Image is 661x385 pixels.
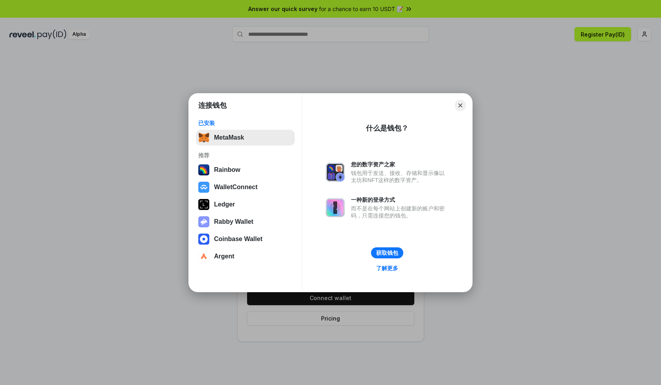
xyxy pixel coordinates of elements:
[214,184,258,191] div: WalletConnect
[326,163,345,182] img: svg+xml,%3Csvg%20xmlns%3D%22http%3A%2F%2Fwww.w3.org%2F2000%2Fsvg%22%20fill%3D%22none%22%20viewBox...
[351,161,449,168] div: 您的数字资产之家
[198,216,209,227] img: svg+xml,%3Csvg%20xmlns%3D%22http%3A%2F%2Fwww.w3.org%2F2000%2Fsvg%22%20fill%3D%22none%22%20viewBox...
[196,162,295,178] button: Rainbow
[371,247,403,258] button: 获取钱包
[371,263,403,273] a: 了解更多
[198,132,209,143] img: svg+xml,%3Csvg%20fill%3D%22none%22%20height%3D%2233%22%20viewBox%3D%220%200%2035%2033%22%20width%...
[198,199,209,210] img: svg+xml,%3Csvg%20xmlns%3D%22http%3A%2F%2Fwww.w3.org%2F2000%2Fsvg%22%20width%3D%2228%22%20height%3...
[366,123,408,133] div: 什么是钱包？
[351,196,449,203] div: 一种新的登录方式
[198,120,292,127] div: 已安装
[214,166,240,173] div: Rainbow
[326,198,345,217] img: svg+xml,%3Csvg%20xmlns%3D%22http%3A%2F%2Fwww.w3.org%2F2000%2Fsvg%22%20fill%3D%22none%22%20viewBox...
[198,234,209,245] img: svg+xml,%3Csvg%20width%3D%2228%22%20height%3D%2228%22%20viewBox%3D%220%200%2028%2028%22%20fill%3D...
[214,201,235,208] div: Ledger
[196,130,295,146] button: MetaMask
[214,218,253,225] div: Rabby Wallet
[198,164,209,175] img: svg+xml,%3Csvg%20width%3D%22120%22%20height%3D%22120%22%20viewBox%3D%220%200%20120%20120%22%20fil...
[196,249,295,264] button: Argent
[198,152,292,159] div: 推荐
[376,249,398,256] div: 获取钱包
[198,182,209,193] img: svg+xml,%3Csvg%20width%3D%2228%22%20height%3D%2228%22%20viewBox%3D%220%200%2028%2028%22%20fill%3D...
[455,100,466,111] button: Close
[198,101,227,110] h1: 连接钱包
[214,253,234,260] div: Argent
[198,251,209,262] img: svg+xml,%3Csvg%20width%3D%2228%22%20height%3D%2228%22%20viewBox%3D%220%200%2028%2028%22%20fill%3D...
[196,214,295,230] button: Rabby Wallet
[376,265,398,272] div: 了解更多
[351,169,449,184] div: 钱包用于发送、接收、存储和显示像以太坊和NFT这样的数字资产。
[214,236,262,243] div: Coinbase Wallet
[196,197,295,212] button: Ledger
[351,205,449,219] div: 而不是在每个网站上创建新的账户和密码，只需连接您的钱包。
[196,179,295,195] button: WalletConnect
[214,134,244,141] div: MetaMask
[196,231,295,247] button: Coinbase Wallet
